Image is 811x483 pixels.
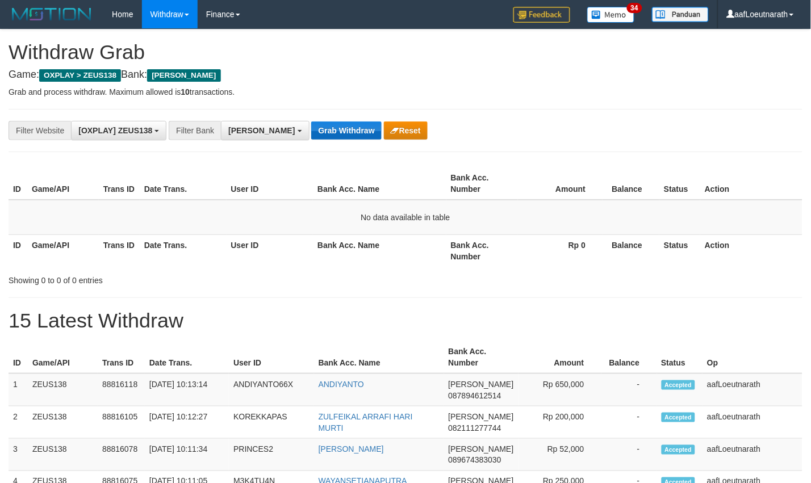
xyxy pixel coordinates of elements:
td: - [601,373,657,406]
p: Grab and process withdraw. Maximum allowed is transactions. [9,86,802,98]
th: Action [700,167,802,200]
td: [DATE] 10:11:34 [145,439,229,471]
th: Bank Acc. Name [313,167,446,200]
th: ID [9,341,28,373]
td: KOREKKAPAS [229,406,314,439]
td: [DATE] 10:13:14 [145,373,229,406]
th: Date Trans. [140,167,227,200]
span: [OXPLAY] ZEUS138 [78,126,152,135]
span: Copy 089674383030 to clipboard [449,456,501,465]
th: ID [9,234,27,267]
td: 88816078 [98,439,145,471]
td: aafLoeutnarath [703,406,802,439]
td: Rp 650,000 [519,373,601,406]
th: Status [659,234,700,267]
th: Game/API [27,167,99,200]
span: OXPLAY > ZEUS138 [39,69,121,82]
td: 1 [9,373,28,406]
td: [DATE] 10:12:27 [145,406,229,439]
th: Bank Acc. Name [313,234,446,267]
td: aafLoeutnarath [703,439,802,471]
th: Trans ID [99,234,140,267]
th: Balance [603,234,659,267]
td: No data available in table [9,200,802,235]
th: Status [659,167,700,200]
img: Button%20Memo.svg [587,7,635,23]
th: Status [657,341,703,373]
strong: 10 [181,87,190,96]
div: Filter Website [9,121,71,140]
button: [PERSON_NAME] [221,121,309,140]
th: Balance [601,341,657,373]
img: Feedback.jpg [513,7,570,23]
button: [OXPLAY] ZEUS138 [71,121,166,140]
th: User ID [227,167,313,200]
th: User ID [227,234,313,267]
button: Grab Withdraw [311,121,381,140]
th: Trans ID [98,341,145,373]
td: ZEUS138 [28,373,98,406]
td: - [601,439,657,471]
th: Game/API [28,341,98,373]
span: Accepted [662,380,696,390]
a: [PERSON_NAME] [319,444,384,453]
td: Rp 200,000 [519,406,601,439]
h1: Withdraw Grab [9,41,802,64]
h4: Game: Bank: [9,69,802,81]
span: Copy 082111277744 to clipboard [449,423,501,432]
a: ANDIYANTO [319,380,364,389]
div: Filter Bank [169,121,221,140]
a: ZULFEIKAL ARRAFI HARI MURTI [319,412,413,432]
span: Accepted [662,413,696,422]
h1: 15 Latest Withdraw [9,309,802,332]
th: Action [700,234,802,267]
td: 3 [9,439,28,471]
th: Trans ID [99,167,140,200]
div: Showing 0 to 0 of 0 entries [9,270,329,286]
th: Bank Acc. Number [446,234,518,267]
td: ZEUS138 [28,439,98,471]
td: - [601,406,657,439]
img: panduan.png [652,7,709,22]
th: ID [9,167,27,200]
th: Bank Acc. Number [446,167,518,200]
td: aafLoeutnarath [703,373,802,406]
span: [PERSON_NAME] [228,126,295,135]
th: Bank Acc. Name [314,341,444,373]
th: Date Trans. [145,341,229,373]
th: Game/API [27,234,99,267]
span: [PERSON_NAME] [449,444,514,453]
span: 34 [627,3,642,13]
td: Rp 52,000 [519,439,601,471]
span: [PERSON_NAME] [147,69,220,82]
th: Bank Acc. Number [444,341,519,373]
span: Copy 087894612514 to clipboard [449,391,501,400]
th: Op [703,341,802,373]
th: Rp 0 [518,234,603,267]
th: Date Trans. [140,234,227,267]
td: PRINCES2 [229,439,314,471]
td: 88816105 [98,406,145,439]
th: Amount [519,341,601,373]
td: ANDIYANTO66X [229,373,314,406]
span: [PERSON_NAME] [449,412,514,421]
td: ZEUS138 [28,406,98,439]
th: Amount [518,167,603,200]
td: 2 [9,406,28,439]
th: User ID [229,341,314,373]
button: Reset [384,121,428,140]
span: [PERSON_NAME] [449,380,514,389]
span: Accepted [662,445,696,455]
img: MOTION_logo.png [9,6,95,23]
th: Balance [603,167,659,200]
td: 88816118 [98,373,145,406]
